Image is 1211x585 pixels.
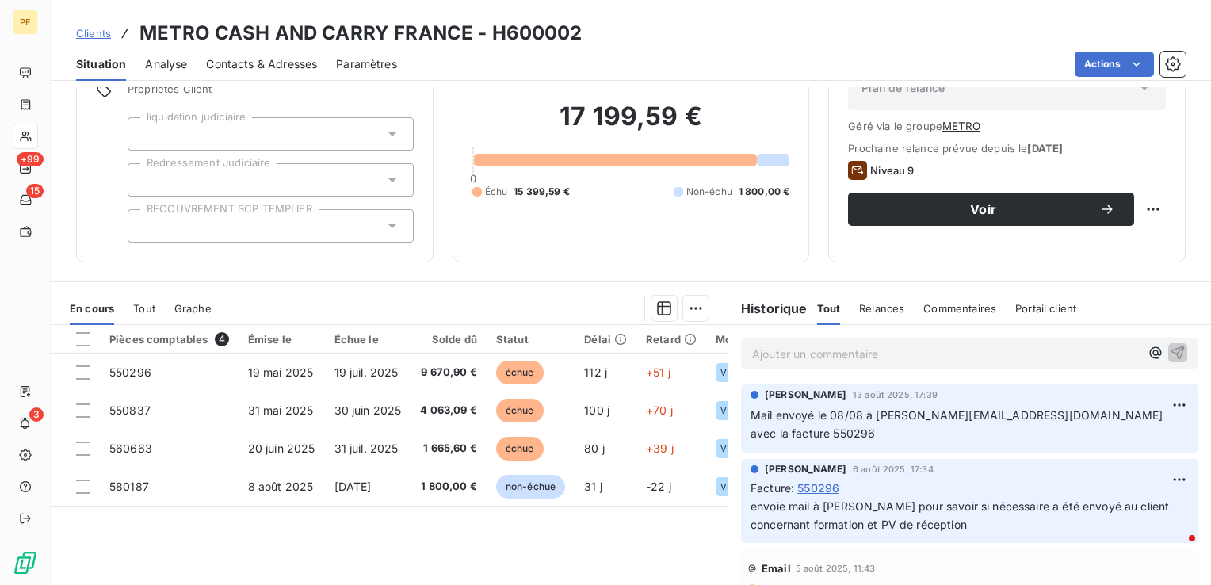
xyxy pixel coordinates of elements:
[496,475,565,499] span: non-échue
[76,56,126,72] span: Situation
[817,302,841,315] span: Tout
[334,480,372,493] span: [DATE]
[420,365,477,380] span: 9 670,90 €
[141,173,154,187] input: Ajouter une valeur
[848,193,1134,226] button: Voir
[472,101,790,148] h2: 17 199,59 €
[514,185,570,199] span: 15 399,59 €
[334,442,399,455] span: 31 juil. 2025
[76,25,111,41] a: Clients
[76,27,111,40] span: Clients
[420,479,477,495] span: 1 800,00 €
[141,127,154,141] input: Ajouter une valeur
[496,333,565,346] div: Statut
[584,365,607,379] span: 112 j
[751,499,1173,531] span: envoie mail à [PERSON_NAME] pour savoir si nécessaire a été envoyé au client concernant formation...
[728,299,808,318] h6: Historique
[765,388,846,402] span: [PERSON_NAME]
[109,403,151,417] span: 550837
[646,333,697,346] div: Retard
[13,10,38,35] div: PE
[128,82,414,105] span: Propriétés Client
[720,368,735,377] span: VIR
[765,462,846,476] span: [PERSON_NAME]
[797,480,839,496] span: 550296
[853,390,938,400] span: 13 août 2025, 17:39
[942,120,980,132] button: METRO
[848,120,1166,132] span: Géré via le groupe
[470,172,476,185] span: 0
[109,365,151,379] span: 550296
[584,442,605,455] span: 80 j
[686,185,732,199] span: Non-échu
[720,482,735,491] span: VIR
[646,365,670,379] span: +51 j
[26,184,44,198] span: 15
[853,465,934,474] span: 6 août 2025, 17:34
[334,333,402,346] div: Échue le
[762,562,791,575] span: Email
[646,403,673,417] span: +70 j
[334,365,399,379] span: 19 juil. 2025
[334,403,402,417] span: 30 juin 2025
[13,550,38,575] img: Logo LeanPay
[420,403,477,419] span: 4 063,09 €
[248,442,315,455] span: 20 juin 2025
[1027,142,1063,155] span: [DATE]
[336,56,397,72] span: Paramètres
[716,333,816,346] div: Mode de règlement
[870,164,914,177] span: Niveau 9
[496,399,544,422] span: échue
[584,403,609,417] span: 100 j
[420,333,477,346] div: Solde dû
[215,332,229,346] span: 4
[17,152,44,166] span: +99
[751,408,1167,440] span: Mail envoyé le 08/08 à [PERSON_NAME][EMAIL_ADDRESS][DOMAIN_NAME] avec la facture 550296
[867,203,1099,216] span: Voir
[848,142,1166,155] span: Prochaine relance prévue depuis le
[739,185,790,199] span: 1 800,00 €
[720,444,735,453] span: VIR
[751,480,794,496] span: Facture :
[1157,531,1195,569] iframe: Intercom live chat
[1015,302,1076,315] span: Portail client
[646,480,671,493] span: -22 j
[496,361,544,384] span: échue
[923,302,996,315] span: Commentaires
[174,302,212,315] span: Graphe
[109,480,149,493] span: 580187
[584,480,602,493] span: 31 j
[109,332,229,346] div: Pièces comptables
[109,442,152,455] span: 560663
[1075,52,1154,77] button: Actions
[496,437,544,461] span: échue
[720,406,735,415] span: VIR
[584,333,627,346] div: Délai
[248,480,314,493] span: 8 août 2025
[145,56,187,72] span: Analyse
[206,56,317,72] span: Contacts & Adresses
[859,302,904,315] span: Relances
[70,302,114,315] span: En cours
[248,333,315,346] div: Émise le
[141,219,154,233] input: Ajouter une valeur
[485,185,508,199] span: Échu
[139,19,583,48] h3: METRO CASH AND CARRY FRANCE - H600002
[646,442,674,455] span: +39 j
[248,365,314,379] span: 19 mai 2025
[796,564,876,573] span: 5 août 2025, 11:43
[861,80,945,96] span: Plan de relance
[29,407,44,422] span: 3
[420,441,477,457] span: 1 665,60 €
[133,302,155,315] span: Tout
[248,403,314,417] span: 31 mai 2025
